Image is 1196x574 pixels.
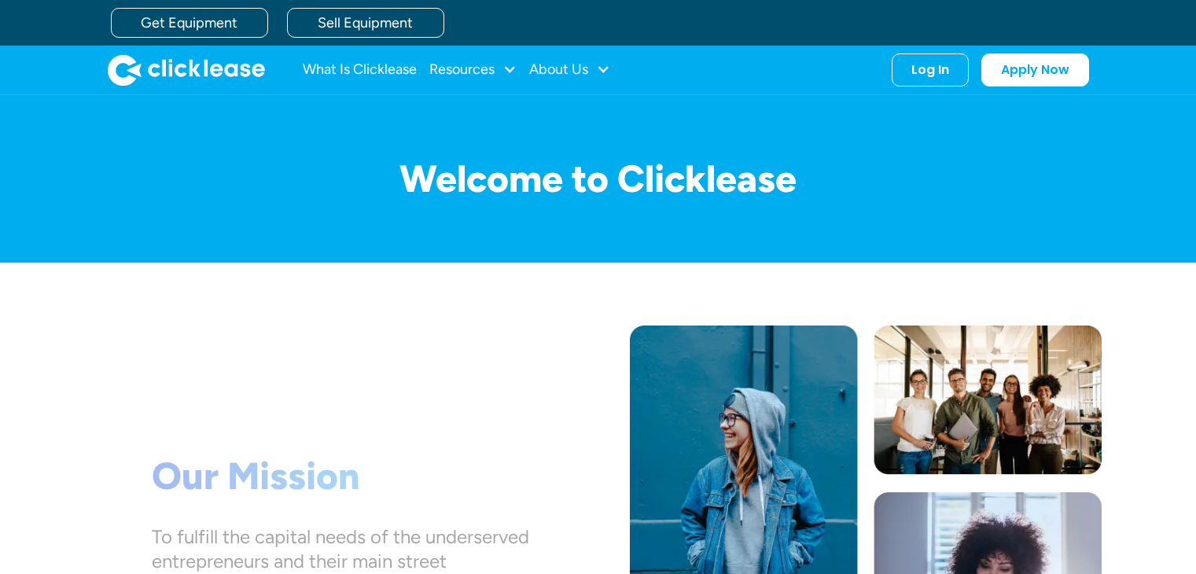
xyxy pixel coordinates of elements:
a: home [108,54,265,86]
h1: Welcome to Clicklease [95,158,1102,200]
div: Log In [911,62,949,78]
a: Sell Equipment [287,8,444,38]
a: Apply Now [981,53,1089,86]
h1: Our Mission [151,454,528,499]
div: Resources [429,54,517,86]
a: Get Equipment [111,8,268,38]
a: What Is Clicklease [303,54,417,86]
div: About Us [529,54,610,86]
img: Clicklease logo [108,54,265,86]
